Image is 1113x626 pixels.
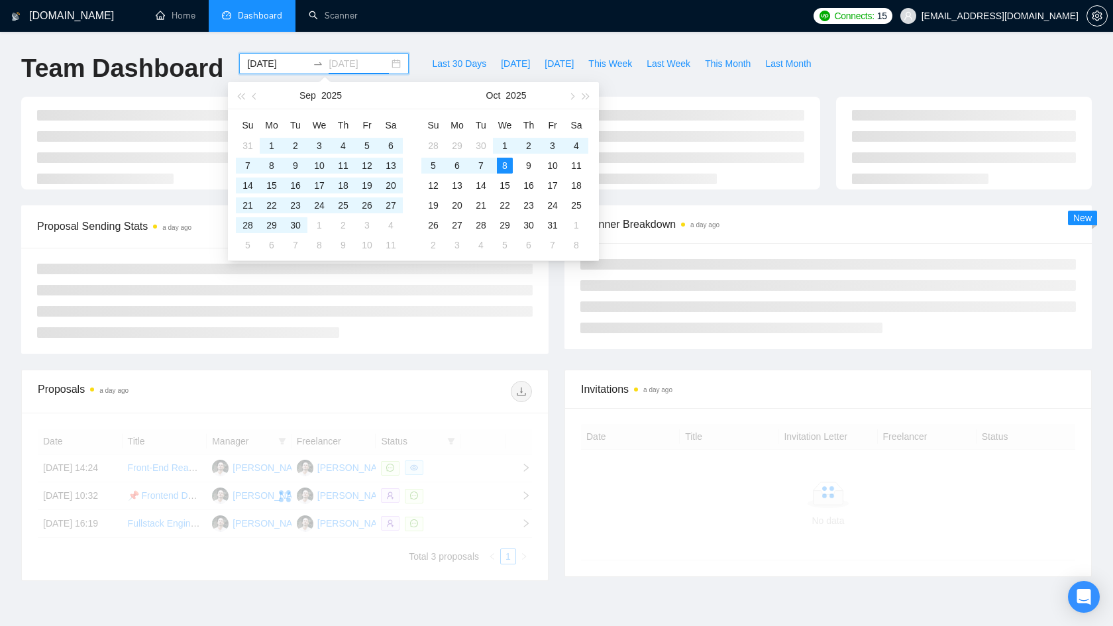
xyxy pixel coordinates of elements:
[264,237,280,253] div: 6
[758,53,818,74] button: Last Month
[236,176,260,195] td: 2025-09-14
[240,237,256,253] div: 5
[307,136,331,156] td: 2025-09-03
[379,176,403,195] td: 2025-09-20
[521,158,537,174] div: 9
[493,215,517,235] td: 2025-10-29
[545,138,560,154] div: 3
[355,215,379,235] td: 2025-10-03
[379,195,403,215] td: 2025-09-27
[307,235,331,255] td: 2025-10-08
[493,136,517,156] td: 2025-10-01
[335,158,351,174] div: 11
[21,53,223,84] h1: Team Dashboard
[580,216,1076,233] span: Scanner Breakdown
[588,56,632,71] span: This Week
[469,176,493,195] td: 2025-10-14
[307,156,331,176] td: 2025-09-10
[355,176,379,195] td: 2025-09-19
[425,53,494,74] button: Last 30 Days
[335,237,351,253] div: 9
[355,156,379,176] td: 2025-09-12
[469,156,493,176] td: 2025-10-07
[307,115,331,136] th: We
[820,11,830,21] img: upwork-logo.png
[568,138,584,154] div: 4
[639,53,698,74] button: Last Week
[425,237,441,253] div: 2
[564,115,588,136] th: Sa
[236,136,260,156] td: 2025-08-31
[264,158,280,174] div: 8
[331,156,355,176] td: 2025-09-11
[497,178,513,193] div: 15
[449,138,465,154] div: 29
[284,235,307,255] td: 2025-10-07
[383,178,399,193] div: 20
[359,178,375,193] div: 19
[505,82,526,109] button: 2025
[517,215,541,235] td: 2025-10-30
[359,158,375,174] div: 12
[904,11,913,21] span: user
[331,235,355,255] td: 2025-10-09
[541,176,564,195] td: 2025-10-17
[421,235,445,255] td: 2025-11-02
[564,235,588,255] td: 2025-11-08
[445,235,469,255] td: 2025-11-03
[521,217,537,233] div: 30
[449,178,465,193] div: 13
[425,178,441,193] div: 12
[284,215,307,235] td: 2025-09-30
[355,115,379,136] th: Fr
[307,195,331,215] td: 2025-09-24
[445,136,469,156] td: 2025-09-29
[449,217,465,233] div: 27
[517,115,541,136] th: Th
[355,136,379,156] td: 2025-09-05
[383,237,399,253] div: 11
[240,178,256,193] div: 14
[38,381,285,402] div: Proposals
[581,381,1075,397] span: Invitations
[288,138,303,154] div: 2
[545,237,560,253] div: 7
[647,56,690,71] span: Last Week
[521,178,537,193] div: 16
[307,176,331,195] td: 2025-09-17
[425,217,441,233] div: 26
[311,217,327,233] div: 1
[311,237,327,253] div: 8
[331,195,355,215] td: 2025-09-25
[541,136,564,156] td: 2025-10-03
[541,235,564,255] td: 2025-11-07
[1086,11,1108,21] a: setting
[493,176,517,195] td: 2025-10-15
[545,217,560,233] div: 31
[299,82,316,109] button: Sep
[421,115,445,136] th: Su
[473,197,489,213] div: 21
[568,178,584,193] div: 18
[469,136,493,156] td: 2025-09-30
[564,215,588,235] td: 2025-11-01
[421,136,445,156] td: 2025-09-28
[445,176,469,195] td: 2025-10-13
[260,235,284,255] td: 2025-10-06
[421,195,445,215] td: 2025-10-19
[564,136,588,156] td: 2025-10-04
[568,237,584,253] div: 8
[288,197,303,213] div: 23
[1087,11,1107,21] span: setting
[541,215,564,235] td: 2025-10-31
[486,82,501,109] button: Oct
[497,197,513,213] div: 22
[359,237,375,253] div: 10
[473,138,489,154] div: 30
[445,115,469,136] th: Mo
[473,217,489,233] div: 28
[690,221,719,229] time: a day ago
[421,156,445,176] td: 2025-10-05
[517,195,541,215] td: 2025-10-23
[288,237,303,253] div: 7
